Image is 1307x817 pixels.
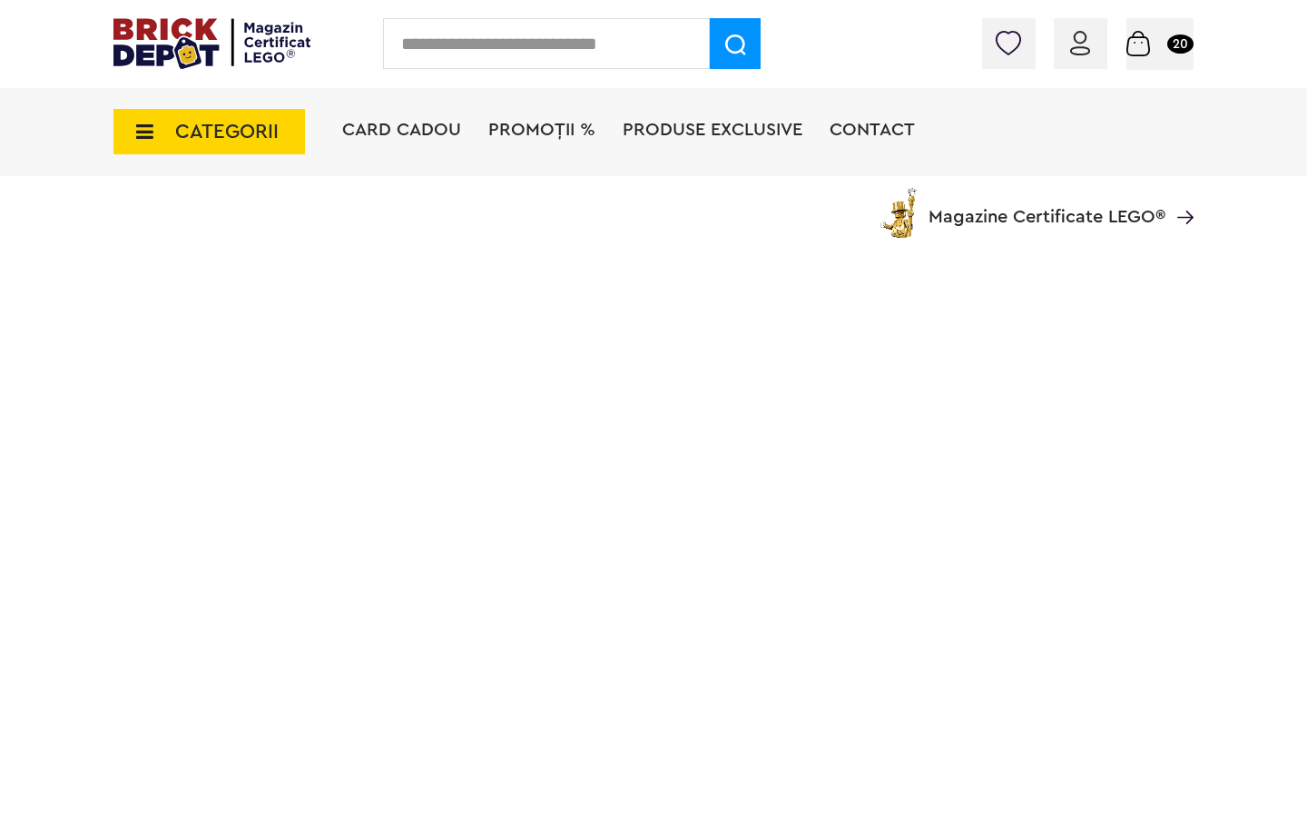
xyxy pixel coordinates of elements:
a: Card Cadou [342,121,461,139]
a: PROMOȚII % [488,121,595,139]
a: Magazine Certificate LEGO® [1165,184,1194,202]
span: Magazine Certificate LEGO® [929,184,1165,226]
a: Contact [830,121,915,139]
small: 20 [1167,34,1194,54]
span: CATEGORII [175,122,279,142]
a: Produse exclusive [623,121,802,139]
